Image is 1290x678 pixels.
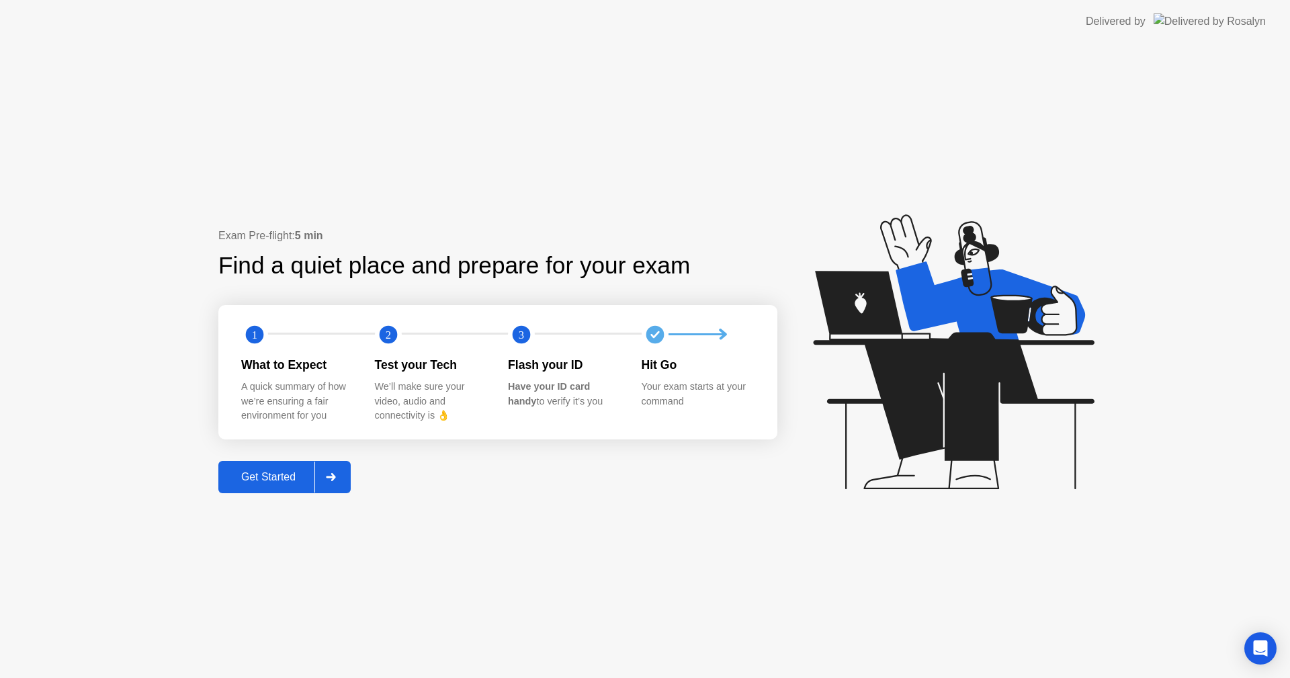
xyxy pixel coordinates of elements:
b: 5 min [295,230,323,241]
button: Get Started [218,461,351,493]
div: Exam Pre-flight: [218,228,777,244]
img: Delivered by Rosalyn [1154,13,1266,29]
text: 1 [252,328,257,341]
div: A quick summary of how we’re ensuring a fair environment for you [241,380,353,423]
b: Have your ID card handy [508,381,590,407]
div: Flash your ID [508,356,620,374]
div: Your exam starts at your command [642,380,754,409]
div: Open Intercom Messenger [1244,632,1277,665]
text: 3 [519,328,524,341]
div: to verify it’s you [508,380,620,409]
div: Test your Tech [375,356,487,374]
div: Get Started [222,471,314,483]
div: What to Expect [241,356,353,374]
div: We’ll make sure your video, audio and connectivity is 👌 [375,380,487,423]
div: Find a quiet place and prepare for your exam [218,248,692,284]
text: 2 [385,328,390,341]
div: Hit Go [642,356,754,374]
div: Delivered by [1086,13,1146,30]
